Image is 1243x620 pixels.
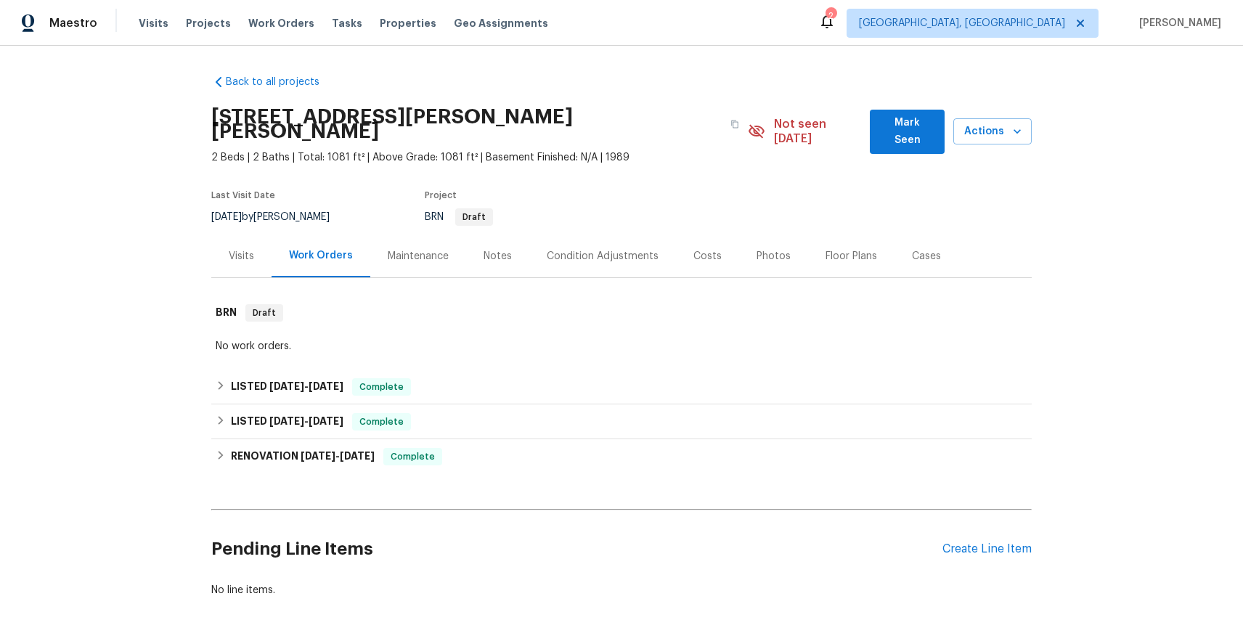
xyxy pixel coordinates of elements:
[211,370,1032,404] div: LISTED [DATE]-[DATE]Complete
[269,416,343,426] span: -
[211,515,942,583] h2: Pending Line Items
[454,16,548,30] span: Geo Assignments
[309,416,343,426] span: [DATE]
[354,380,409,394] span: Complete
[211,150,748,165] span: 2 Beds | 2 Baths | Total: 1081 ft² | Above Grade: 1081 ft² | Basement Finished: N/A | 1989
[912,249,941,264] div: Cases
[49,16,97,30] span: Maestro
[301,451,335,461] span: [DATE]
[332,18,362,28] span: Tasks
[269,381,343,391] span: -
[425,212,493,222] span: BRN
[211,208,347,226] div: by [PERSON_NAME]
[870,110,945,154] button: Mark Seen
[211,212,242,222] span: [DATE]
[757,249,791,264] div: Photos
[354,415,409,429] span: Complete
[881,114,933,150] span: Mark Seen
[139,16,168,30] span: Visits
[826,249,877,264] div: Floor Plans
[693,249,722,264] div: Costs
[269,381,304,391] span: [DATE]
[340,451,375,461] span: [DATE]
[965,123,1020,141] span: Actions
[289,248,353,263] div: Work Orders
[211,110,722,139] h2: [STREET_ADDRESS][PERSON_NAME][PERSON_NAME]
[211,439,1032,474] div: RENOVATION [DATE]-[DATE]Complete
[247,306,282,320] span: Draft
[248,16,314,30] span: Work Orders
[301,451,375,461] span: -
[231,448,375,465] h6: RENOVATION
[484,249,512,264] div: Notes
[211,404,1032,439] div: LISTED [DATE]-[DATE]Complete
[380,16,436,30] span: Properties
[211,191,275,200] span: Last Visit Date
[457,213,492,221] span: Draft
[216,304,237,322] h6: BRN
[547,249,659,264] div: Condition Adjustments
[229,249,254,264] div: Visits
[269,416,304,426] span: [DATE]
[425,191,457,200] span: Project
[231,413,343,431] h6: LISTED
[309,381,343,391] span: [DATE]
[216,339,1027,354] div: No work orders.
[826,9,836,23] div: 2
[859,16,1065,30] span: [GEOGRAPHIC_DATA], [GEOGRAPHIC_DATA]
[722,111,748,137] button: Copy Address
[186,16,231,30] span: Projects
[953,118,1032,145] button: Actions
[385,449,441,464] span: Complete
[211,583,1032,597] div: No line items.
[774,117,862,146] span: Not seen [DATE]
[388,249,449,264] div: Maintenance
[211,290,1032,336] div: BRN Draft
[211,75,351,89] a: Back to all projects
[942,542,1032,556] div: Create Line Item
[1133,16,1221,30] span: [PERSON_NAME]
[231,378,343,396] h6: LISTED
